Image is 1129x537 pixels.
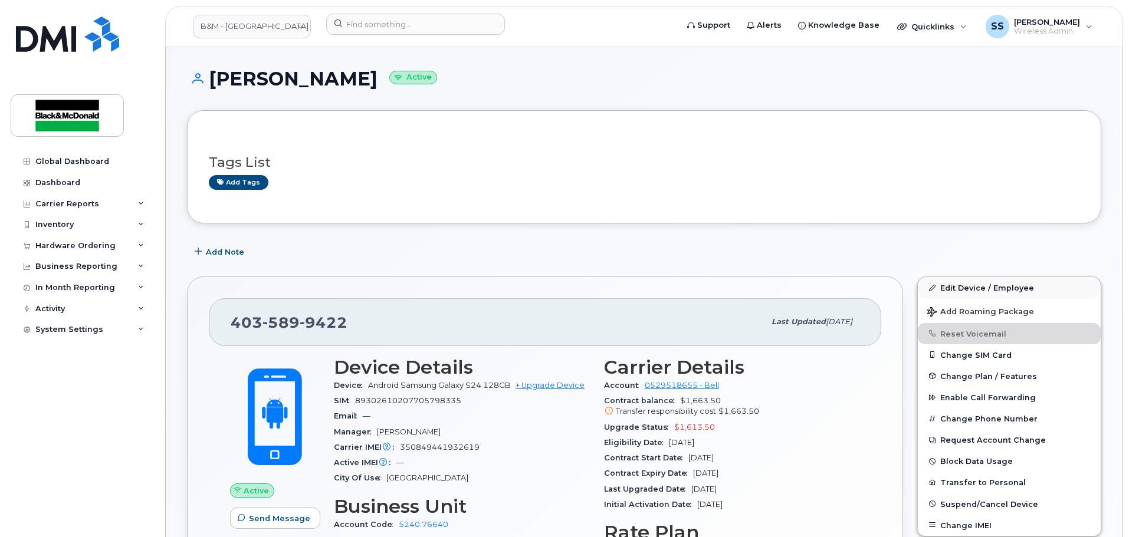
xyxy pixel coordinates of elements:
button: Add Roaming Package [918,299,1101,323]
span: 403 [231,314,347,331]
button: Change Phone Number [918,408,1101,429]
span: 589 [262,314,300,331]
span: [DATE] [669,438,694,447]
button: Enable Call Forwarding [918,387,1101,408]
span: [DATE] [697,500,723,509]
span: Manager [334,427,377,436]
span: Contract Start Date [604,453,688,462]
span: Add Roaming Package [927,307,1034,318]
span: 89302610207705798335 [355,396,461,405]
span: $1,663.50 [718,407,759,416]
span: Carrier IMEI [334,443,400,452]
span: SIM [334,396,355,405]
span: [PERSON_NAME] [377,427,441,436]
span: Eligibility Date [604,438,669,447]
span: Account Code [334,520,399,529]
span: Suspend/Cancel Device [940,499,1038,508]
span: Device [334,381,368,390]
span: $1,613.50 [674,423,715,431]
button: Request Account Change [918,429,1101,450]
a: Edit Device / Employee [918,277,1101,298]
a: + Upgrade Device [516,381,585,390]
span: — [363,411,370,420]
button: Reset Voicemail [918,323,1101,344]
span: — [396,458,404,467]
span: Send Message [249,513,310,524]
h3: Device Details [334,357,590,378]
span: 350849441932619 [400,443,480,452]
span: 9422 [300,314,347,331]
a: Add tags [209,175,268,190]
span: [DATE] [693,469,718,477]
span: Email [334,411,363,420]
span: Upgrade Status [604,423,674,431]
span: Contract balance [604,396,680,405]
span: [DATE] [688,453,714,462]
span: Active [244,485,269,496]
span: Active IMEI [334,458,396,467]
span: Last Upgraded Date [604,485,691,493]
button: Change Plan / Features [918,365,1101,387]
span: Transfer responsibility cost [616,407,716,416]
a: 0529518655 - Bell [645,381,719,390]
button: Transfer to Personal [918,472,1101,493]
span: Account [604,381,645,390]
span: City Of Use [334,473,386,482]
span: Android Samsung Galaxy S24 128GB [368,381,511,390]
h3: Carrier Details [604,357,860,378]
button: Send Message [230,508,320,529]
h3: Tags List [209,155,1079,170]
span: [GEOGRAPHIC_DATA] [386,473,468,482]
button: Add Note [187,241,254,262]
button: Block Data Usage [918,450,1101,472]
h1: [PERSON_NAME] [187,68,1101,89]
span: Contract Expiry Date [604,469,693,477]
h3: Business Unit [334,496,590,517]
button: Change IMEI [918,515,1101,536]
span: Add Note [206,246,244,258]
span: [DATE] [691,485,717,493]
span: $1,663.50 [604,396,860,417]
span: Last updated [772,317,826,326]
span: Change Plan / Features [940,371,1037,380]
small: Active [389,71,437,84]
span: Enable Call Forwarding [940,393,1036,402]
span: [DATE] [826,317,852,326]
button: Suspend/Cancel Device [918,493,1101,515]
span: Initial Activation Date [604,500,697,509]
a: 5240.76640 [399,520,448,529]
button: Change SIM Card [918,344,1101,365]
